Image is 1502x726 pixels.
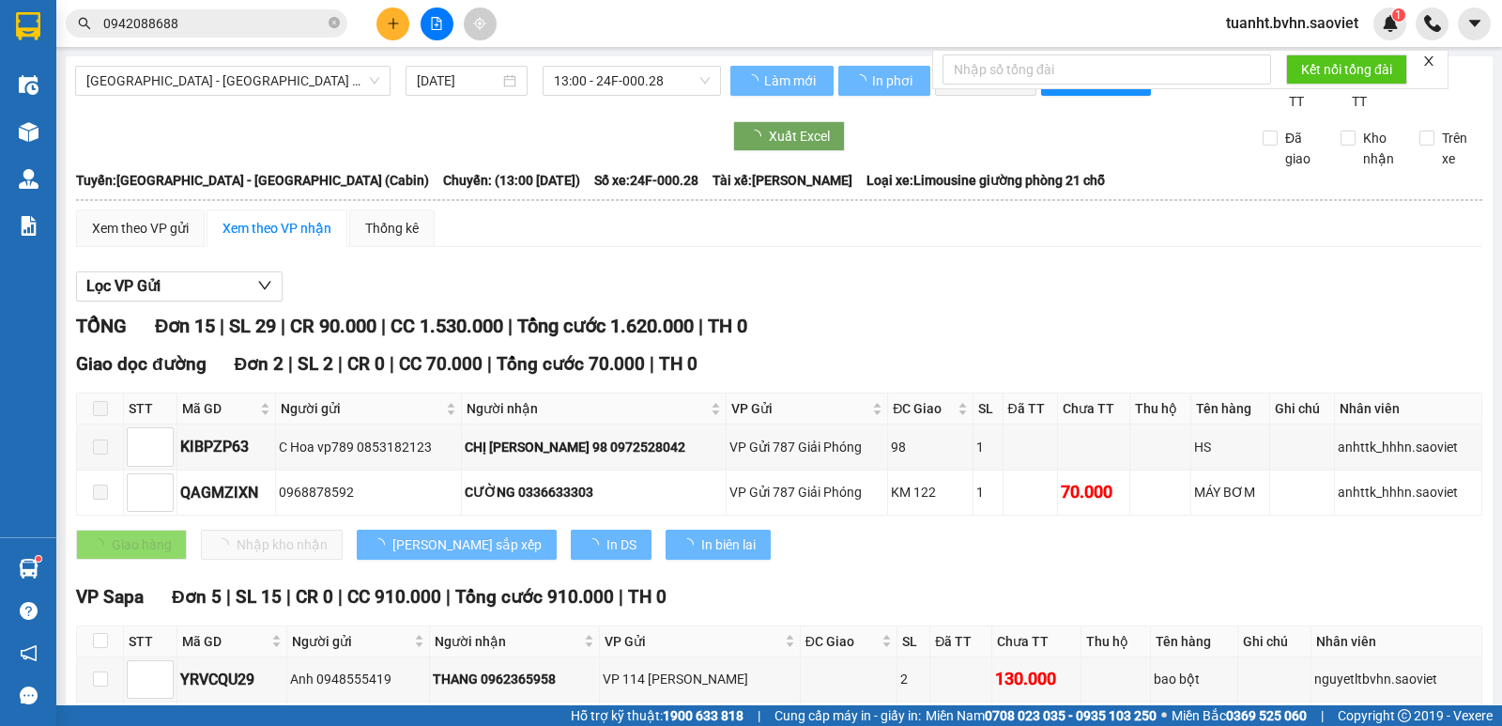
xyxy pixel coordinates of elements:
th: SL [973,394,1003,425]
span: Miền Bắc [1172,705,1307,726]
th: Thu hộ [1130,394,1191,425]
span: Người nhận [467,398,707,419]
span: | [508,315,513,337]
b: Tuyến: [GEOGRAPHIC_DATA] - [GEOGRAPHIC_DATA] (Cabin) [76,173,429,188]
th: Tên hàng [1191,394,1270,425]
img: phone-icon [1424,15,1441,32]
span: Tổng cước 910.000 [455,586,614,608]
span: Số xe: 24F-000.28 [594,170,698,191]
sup: 1 [36,556,41,562]
span: Kết nối tổng đài [1301,59,1392,80]
th: Nhân viên [1335,394,1482,425]
span: Làm mới [764,70,819,91]
div: THANG 0962365958 [433,669,597,689]
input: 13/09/2025 [417,70,500,91]
span: close-circle [329,15,340,33]
div: nguyetltbvhn.saoviet [1314,669,1479,689]
span: ĐC Giao [893,398,954,419]
span: TH 0 [708,315,747,337]
th: Đã TT [1004,394,1058,425]
td: QAGMZIXN [177,471,276,516]
button: plus [376,8,409,40]
div: CƯỜNG 0336633303 [465,482,723,502]
span: Mã GD [182,398,256,419]
span: | [1321,705,1324,726]
span: notification [20,644,38,662]
span: | [381,315,386,337]
div: 0968878592 [279,482,458,502]
div: 2 [900,669,927,689]
span: aim [473,17,486,30]
img: icon-new-feature [1382,15,1399,32]
input: Nhập số tổng đài [943,54,1271,85]
span: Người gửi [292,631,409,652]
div: anhttk_hhhn.saoviet [1338,437,1479,457]
span: Tổng cước 1.620.000 [517,315,694,337]
div: anhttk_hhhn.saoviet [1338,482,1479,502]
span: question-circle [20,602,38,620]
img: warehouse-icon [19,122,38,142]
div: KM 122 [891,482,970,502]
strong: 1900 633 818 [663,708,743,723]
span: Đơn 2 [235,353,284,375]
td: VP Gửi 787 Giải Phóng [727,425,888,470]
button: Giao hàng [76,530,187,560]
span: | [758,705,760,726]
span: Tài xế: [PERSON_NAME] [713,170,852,191]
span: Đã giao [1278,128,1326,169]
span: TH 0 [659,353,697,375]
span: | [698,315,703,337]
span: close-circle [329,17,340,28]
span: [PERSON_NAME] sắp xếp [392,534,542,555]
span: | [286,586,291,608]
span: Chuyến: (13:00 [DATE]) [443,170,580,191]
button: Nhập kho nhận [201,530,343,560]
span: | [281,315,285,337]
span: Trên xe [1434,128,1483,169]
span: SL 15 [236,586,282,608]
span: loading [745,74,761,87]
span: CR 0 [347,353,385,375]
img: warehouse-icon [19,559,38,579]
div: VP Gửi 787 Giải Phóng [729,437,884,457]
div: C Hoa vp789 0853182123 [279,437,458,457]
span: loading [372,538,392,551]
img: warehouse-icon [19,75,38,95]
div: Anh 0948555419 [290,669,425,689]
button: In biên lai [666,530,771,560]
span: | [288,353,293,375]
button: Kết nối tổng đài [1286,54,1407,85]
span: | [220,315,224,337]
span: Hỗ trợ kỹ thuật: [571,705,743,726]
button: In phơi [838,66,930,96]
span: loading [681,538,701,551]
td: VP Gửi 787 Giải Phóng [727,471,888,516]
th: SL [897,626,931,657]
div: YRVCQU29 [180,668,284,691]
div: 1 [976,482,999,502]
td: VP 114 Trần Nhật Duật [600,657,800,703]
div: Xem theo VP nhận [222,218,331,239]
span: ⚪️ [1161,712,1167,719]
img: logo-vxr [16,12,40,40]
th: STT [124,626,177,657]
th: Chưa TT [992,626,1081,657]
span: Cung cấp máy in - giấy in: [774,705,921,726]
th: STT [124,394,177,425]
th: Thu hộ [1081,626,1151,657]
span: loading [586,538,606,551]
th: Chưa TT [1058,394,1130,425]
span: VP Sapa [76,586,144,608]
span: VP Gửi [605,631,780,652]
th: Ghi chú [1270,394,1335,425]
span: CC 1.530.000 [391,315,503,337]
button: Lọc VP Gửi [76,271,283,301]
span: VP Gửi [731,398,868,419]
span: loading [853,74,869,87]
div: bao bột [1154,669,1235,689]
span: search [78,17,91,30]
span: | [338,586,343,608]
span: | [338,353,343,375]
span: CR 90.000 [290,315,376,337]
span: TH 0 [628,586,667,608]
